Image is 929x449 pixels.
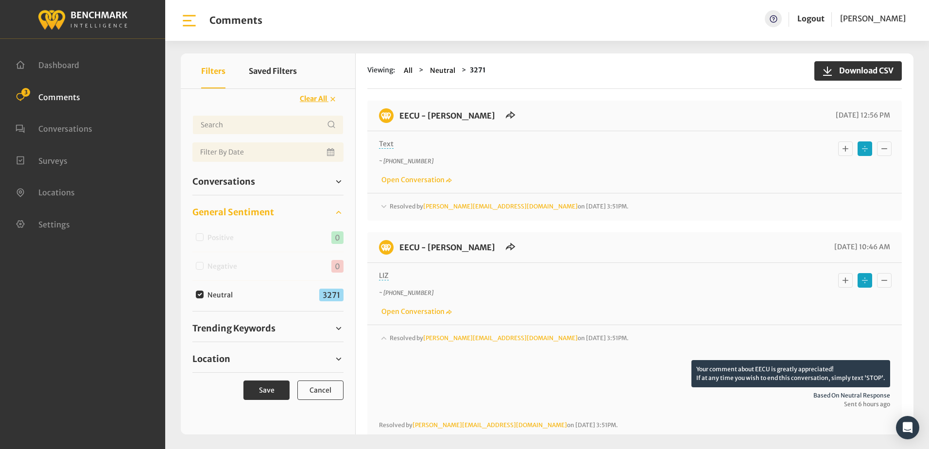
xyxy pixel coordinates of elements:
[379,201,890,213] div: Resolved by[PERSON_NAME][EMAIL_ADDRESS][DOMAIN_NAME]on [DATE] 3:51PM.
[319,289,344,301] span: 3271
[192,321,344,336] a: Trending Keywords
[470,66,486,74] strong: 3271
[331,260,344,273] span: 0
[37,7,128,31] img: benchmark
[832,242,890,251] span: [DATE] 10:46 AM
[691,360,890,387] p: Your comment about EECU is greatly appreciated! If at any time you wish to end this conversation,...
[38,188,75,197] span: Locations
[896,416,919,439] div: Open Intercom Messenger
[379,108,394,123] img: benchmark
[379,391,890,400] span: Based on neutral response
[379,139,394,149] span: Text
[16,155,68,165] a: Surveys
[192,175,255,188] span: Conversations
[836,271,894,290] div: Basic example
[192,142,344,162] input: Date range input field
[192,352,230,365] span: Location
[833,111,890,120] span: [DATE] 12:56 PM
[331,231,344,244] span: 0
[38,124,92,134] span: Conversations
[797,10,825,27] a: Logout
[379,175,452,184] a: Open Conversation
[423,203,578,210] a: [PERSON_NAME][EMAIL_ADDRESS][DOMAIN_NAME]
[379,240,394,255] img: benchmark
[399,242,495,252] a: EECU - [PERSON_NAME]
[243,380,290,400] button: Save
[192,322,275,335] span: Trending Keywords
[836,139,894,158] div: Basic example
[300,94,327,103] span: Clear All
[427,65,458,76] button: Neutral
[204,233,241,243] label: Positive
[325,142,338,162] button: Open Calendar
[379,400,890,409] span: Sent 6 hours ago
[423,334,578,342] a: [PERSON_NAME][EMAIL_ADDRESS][DOMAIN_NAME]
[379,333,890,360] div: Resolved by[PERSON_NAME][EMAIL_ADDRESS][DOMAIN_NAME]on [DATE] 3:51PM.
[21,88,30,97] span: 3
[390,334,629,342] span: Resolved by on [DATE] 3:51PM.
[201,53,225,88] button: Filters
[399,111,495,121] a: EECU - [PERSON_NAME]
[192,352,344,366] a: Location
[379,271,389,280] span: LIZ
[840,14,906,23] span: [PERSON_NAME]
[38,60,79,70] span: Dashboard
[379,307,452,316] a: Open Conversation
[192,115,344,135] input: Username
[204,261,245,272] label: Negative
[192,205,344,220] a: General Sentiment
[413,421,567,429] a: [PERSON_NAME][EMAIL_ADDRESS][DOMAIN_NAME]
[249,53,297,88] button: Saved Filters
[181,12,198,29] img: bar
[840,10,906,27] a: [PERSON_NAME]
[16,187,75,196] a: Locations
[367,65,395,76] span: Viewing:
[297,380,344,400] button: Cancel
[38,219,70,229] span: Settings
[16,91,80,101] a: Comments 3
[209,15,262,26] h1: Comments
[394,108,501,123] h6: EECU - Selma Branch
[379,157,433,165] i: ~ [PHONE_NUMBER]
[401,65,415,76] button: All
[16,219,70,228] a: Settings
[38,155,68,165] span: Surveys
[38,92,80,102] span: Comments
[797,14,825,23] a: Logout
[196,291,204,298] input: Neutral
[394,240,501,255] h6: EECU - Selma Branch
[16,59,79,69] a: Dashboard
[390,203,629,210] span: Resolved by on [DATE] 3:51PM.
[204,290,241,300] label: Neutral
[192,174,344,189] a: Conversations
[379,289,433,296] i: ~ [PHONE_NUMBER]
[379,421,618,429] span: Resolved by on [DATE] 3:51PM.
[16,123,92,133] a: Conversations
[814,61,902,81] button: Download CSV
[293,90,344,107] button: Clear All
[833,65,894,76] span: Download CSV
[192,206,274,219] span: General Sentiment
